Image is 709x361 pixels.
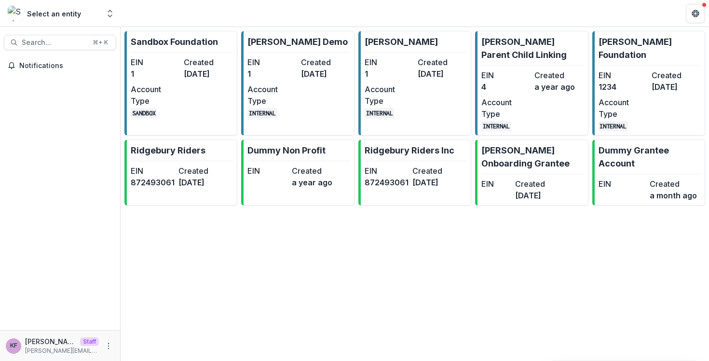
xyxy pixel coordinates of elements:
[365,108,395,118] code: INTERNAL
[80,337,99,346] p: Staff
[301,68,350,80] dd: [DATE]
[91,37,110,48] div: ⌘ + K
[365,144,454,157] p: Ridgebury Riders Inc
[481,35,584,61] p: [PERSON_NAME] Parent Child Linking
[25,336,76,347] p: [PERSON_NAME]
[599,121,628,131] code: INTERNAL
[481,81,531,93] dd: 4
[103,4,117,23] button: Open entity switcher
[131,165,175,177] dt: EIN
[292,165,332,177] dt: Created
[131,144,205,157] p: Ridgebury Riders
[292,177,332,188] dd: a year ago
[131,68,180,80] dd: 1
[247,165,288,177] dt: EIN
[178,177,222,188] dd: [DATE]
[247,108,277,118] code: INTERNAL
[592,139,705,206] a: Dummy Grantee AccountEINCreateda month ago
[184,56,233,68] dt: Created
[686,4,705,23] button: Get Help
[22,39,87,47] span: Search...
[25,347,99,355] p: [PERSON_NAME][EMAIL_ADDRESS][DOMAIN_NAME]
[4,58,116,73] button: Notifications
[481,144,584,170] p: [PERSON_NAME] Onboarding Grantee
[599,144,701,170] p: Dummy Grantee Account
[599,35,701,61] p: [PERSON_NAME] Foundation
[358,31,471,136] a: [PERSON_NAME]EIN1Created[DATE]Account TypeINTERNAL
[247,68,297,80] dd: 1
[10,343,17,349] div: Kyle Ford
[418,68,467,80] dd: [DATE]
[131,83,180,107] dt: Account Type
[124,31,237,136] a: Sandbox FoundationEIN1Created[DATE]Account TypeSANDBOX
[599,69,648,81] dt: EIN
[131,177,175,188] dd: 872493061
[592,31,705,136] a: [PERSON_NAME] FoundationEIN1234Created[DATE]Account TypeINTERNAL
[27,9,81,19] div: Select an entity
[247,144,326,157] p: Dummy Non Profit
[301,56,350,68] dt: Created
[475,139,588,206] a: [PERSON_NAME] Onboarding GranteeEINCreated[DATE]
[412,177,456,188] dd: [DATE]
[8,6,23,21] img: Select an entity
[365,56,414,68] dt: EIN
[534,69,584,81] dt: Created
[131,35,218,48] p: Sandbox Foundation
[365,165,409,177] dt: EIN
[247,35,348,48] p: [PERSON_NAME] Demo
[365,177,409,188] dd: 872493061
[365,35,438,48] p: [PERSON_NAME]
[652,69,701,81] dt: Created
[365,68,414,80] dd: 1
[247,83,297,107] dt: Account Type
[650,178,697,190] dt: Created
[4,35,116,50] button: Search...
[124,139,237,206] a: Ridgebury RidersEIN872493061Created[DATE]
[19,62,112,70] span: Notifications
[652,81,701,93] dd: [DATE]
[103,340,114,352] button: More
[481,121,511,131] code: INTERNAL
[131,56,180,68] dt: EIN
[131,108,157,118] code: SANDBOX
[358,139,471,206] a: Ridgebury Riders IncEIN872493061Created[DATE]
[515,178,545,190] dt: Created
[184,68,233,80] dd: [DATE]
[475,31,588,136] a: [PERSON_NAME] Parent Child LinkingEIN4Createda year agoAccount TypeINTERNAL
[481,69,531,81] dt: EIN
[247,56,297,68] dt: EIN
[365,83,414,107] dt: Account Type
[599,178,646,190] dt: EIN
[481,97,531,120] dt: Account Type
[241,31,354,136] a: [PERSON_NAME] DemoEIN1Created[DATE]Account TypeINTERNAL
[412,165,456,177] dt: Created
[241,139,354,206] a: Dummy Non ProfitEINCreateda year ago
[599,97,648,120] dt: Account Type
[481,178,511,190] dt: EIN
[178,165,222,177] dt: Created
[515,190,545,201] dd: [DATE]
[650,190,697,201] dd: a month ago
[599,81,648,93] dd: 1234
[534,81,584,93] dd: a year ago
[418,56,467,68] dt: Created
